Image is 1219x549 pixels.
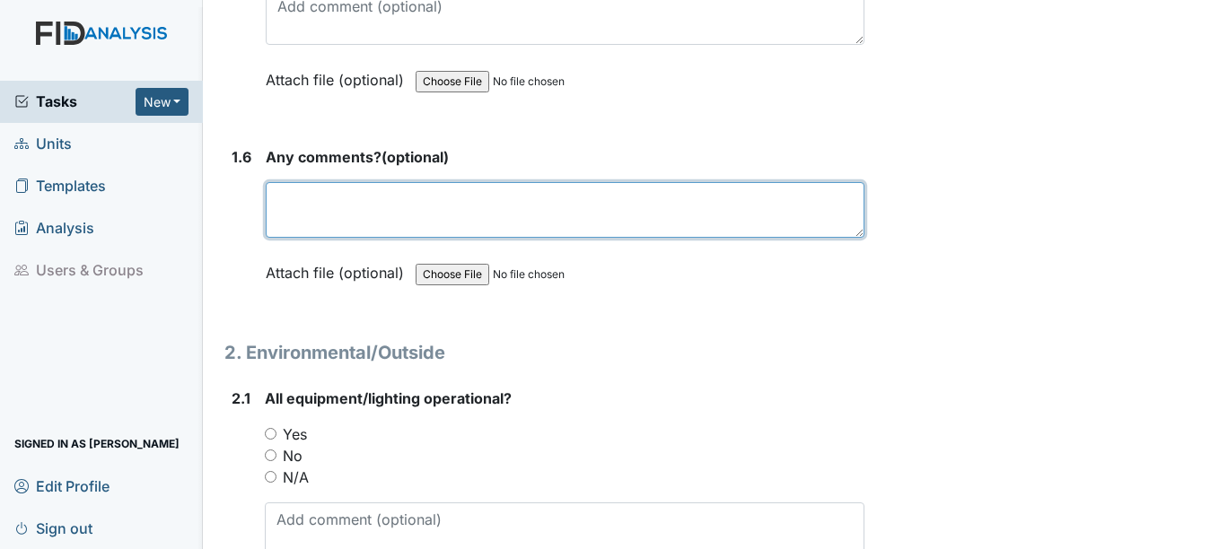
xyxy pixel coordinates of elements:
label: 1.6 [232,146,251,168]
span: Units [14,130,72,158]
label: No [283,445,303,466]
input: No [265,449,276,461]
input: Yes [265,428,276,440]
span: Any comments? [266,148,381,166]
label: 2.1 [232,388,250,409]
span: Signed in as [PERSON_NAME] [14,430,180,457]
label: N/A [283,466,309,488]
a: Tasks [14,91,136,112]
label: Attach file (optional) [266,59,411,91]
span: Edit Profile [14,472,110,500]
label: Yes [283,423,307,445]
span: Analysis [14,214,94,242]
input: N/A [265,471,276,483]
span: Sign out [14,514,92,542]
span: Templates [14,172,106,200]
span: All equipment/lighting operational? [265,389,512,407]
h1: 2. Environmental/Outside [224,339,864,366]
strong: (optional) [266,146,864,168]
button: New [136,88,189,116]
label: Attach file (optional) [266,252,411,283]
